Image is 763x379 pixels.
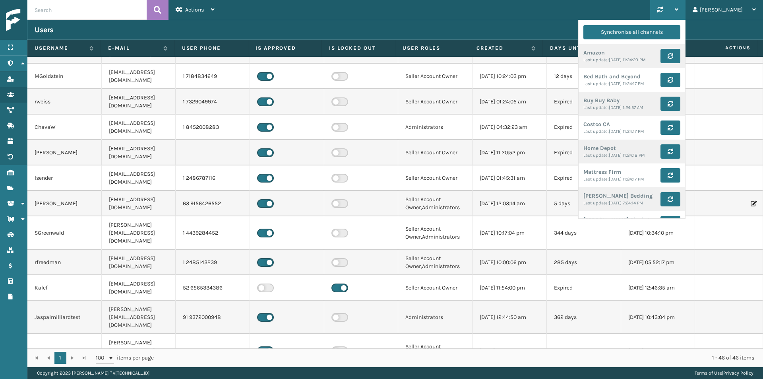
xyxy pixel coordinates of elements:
td: Expired [547,165,621,191]
label: User phone [182,45,241,52]
td: Jaspalmilliardtest [27,301,102,334]
div: Home Depot [583,145,656,152]
div: Mattress Firm [583,169,656,176]
div: Synchronise all channels [601,25,663,39]
td: [DATE] 12:09:18 am [621,334,695,367]
label: Is Locked Out [329,45,388,52]
td: 1 4439284452 [176,216,250,250]
td: Expired [547,89,621,115]
label: Created [476,45,527,52]
td: lsender [27,165,102,191]
div: Buy Buy Baby [583,97,656,104]
td: 362 days [547,301,621,334]
td: Seller Account Owner [398,89,473,115]
td: [DATE] 12:46:35 am [621,275,695,301]
td: Kalef [27,275,102,301]
td: [DATE] 01:45:31 am [473,165,547,191]
span: Last update: [583,105,609,110]
label: User Roles [403,45,461,52]
div: Bed Bath and Beyond [583,73,656,80]
td: Expired [547,275,621,301]
button: Synchronise all channels [583,25,680,39]
td: [EMAIL_ADDRESS][DOMAIN_NAME] [102,115,176,140]
td: [EMAIL_ADDRESS][DOMAIN_NAME] [102,89,176,115]
td: [DATE] 01:29:52 am [473,334,547,367]
a: Privacy Policy [723,370,753,376]
div: Amazon [583,49,656,56]
td: 285 days [547,250,621,275]
td: [EMAIL_ADDRESS][DOMAIN_NAME] [102,64,176,89]
span: Last update: [583,57,609,62]
div: 1 - 46 of 46 items [165,354,754,362]
td: 1 8452008283 [176,115,250,140]
td: ChavaW [27,115,102,140]
span: Last update: [583,81,609,86]
span: [DATE] 7:24:14 PM [609,200,643,206]
td: [DATE] 11:54:00 pm [473,275,547,301]
p: Copyright 2023 [PERSON_NAME]™ v [TECHNICAL_ID] [37,367,149,379]
td: 1 7184834649 [176,64,250,89]
td: [EMAIL_ADDRESS][DOMAIN_NAME] [102,191,176,216]
label: Is Approved [256,45,314,52]
span: Last update: [583,177,609,182]
div: Milliard Plush Amazn [583,216,656,224]
td: [PERSON_NAME] [27,140,102,165]
td: [DATE] 01:24:05 am [473,89,547,115]
td: 63 9156426552 [176,191,250,216]
td: Administrators [398,301,473,334]
div: Milliard Bedding [583,192,656,200]
div: Costco CA [583,121,656,128]
span: 100 [96,354,108,362]
h3: Users [35,25,54,35]
td: 1 7329049974 [176,89,250,115]
a: Terms of Use [695,370,722,376]
td: 91 9372000948 [176,301,250,334]
td: 12 days [547,64,621,89]
td: [DATE] 05:52:17 pm [621,250,695,275]
td: ylandsman [27,334,102,367]
a: 1 [54,352,66,364]
td: [DATE] 10:43:04 pm [621,301,695,334]
td: rweiss [27,89,102,115]
i: Edit [751,201,755,206]
td: Seller Account Owner [398,275,473,301]
td: [PERSON_NAME][EMAIL_ADDRESS][DOMAIN_NAME] [102,301,176,334]
span: [DATE] 1:24:57 AM [609,105,643,110]
span: Actions [693,41,755,54]
span: Last update: [583,129,609,134]
td: [DATE] 10:17:04 pm [473,216,547,250]
td: Expired [547,140,621,165]
span: Last update: [583,153,609,158]
td: 344 days [547,216,621,250]
td: Expired [547,115,621,140]
td: Seller Account Owner,Administrators [398,216,473,250]
td: [DATE] 10:34:10 pm [621,216,695,250]
td: 5 days [547,191,621,216]
td: Expired [547,334,621,367]
td: [DATE] 11:20:52 pm [473,140,547,165]
label: Username [35,45,85,52]
td: [DATE] 10:24:03 pm [473,64,547,89]
td: SGreenwald [27,216,102,250]
td: Administrators [398,115,473,140]
td: 52 6565334386 [176,275,250,301]
td: [PERSON_NAME][EMAIL_ADDRESS][DOMAIN_NAME] [102,334,176,367]
span: [DATE] 11:24:17 PM [609,81,644,86]
label: Days until password expires [550,45,601,52]
td: [DATE] 10:00:06 pm [473,250,547,275]
div: | [695,367,753,379]
td: 1 2485143239 [176,250,250,275]
td: [DATE] 12:44:50 am [473,301,547,334]
td: Seller Account Owner [398,140,473,165]
td: 1 7322523636 [176,334,250,367]
td: [EMAIL_ADDRESS][DOMAIN_NAME] [102,165,176,191]
span: [DATE] 11:24:17 PM [609,129,644,134]
td: rfreedman [27,250,102,275]
td: Seller Account Owner [398,165,473,191]
span: [DATE] 11:24:20 PM [609,57,645,62]
td: [PERSON_NAME] [27,191,102,216]
td: Seller Account Owner,Administrators [398,334,473,367]
td: Seller Account Owner [398,64,473,89]
span: [DATE] 11:24:17 PM [609,177,644,182]
label: E-mail [108,45,159,52]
